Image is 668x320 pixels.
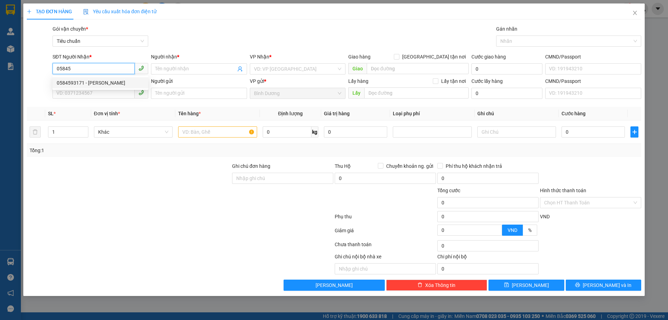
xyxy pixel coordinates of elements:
[53,77,148,88] div: 0584593171 - H BUIN
[438,77,469,85] span: Lấy tận nơi
[399,53,469,61] span: [GEOGRAPHIC_DATA] tận nơi
[27,9,72,14] span: TẠO ĐƠN HÀNG
[504,282,509,288] span: save
[348,54,371,60] span: Giao hàng
[138,65,144,71] span: phone
[232,173,333,184] input: Ghi chú đơn hàng
[232,163,270,169] label: Ghi chú đơn hàng
[138,90,144,95] span: phone
[390,107,474,120] th: Loại phụ phí
[30,147,258,154] div: Tổng: 1
[324,126,387,138] input: 0
[151,53,247,61] div: Người nhận
[540,214,550,219] span: VND
[488,280,564,291] button: save[PERSON_NAME]
[562,111,586,116] span: Cước hàng
[178,111,201,116] span: Tên hàng
[443,162,505,170] span: Phí thu hộ khách nhận trả
[250,54,269,60] span: VP Nhận
[83,9,89,15] img: icon
[98,127,168,137] span: Khác
[334,241,437,253] div: Chưa thanh toán
[496,26,517,32] label: Gán nhãn
[540,188,586,193] label: Hình thức thanh toán
[254,88,341,99] span: Bình Dương
[335,163,351,169] span: Thu Hộ
[178,126,257,138] input: VD: Bàn, Ghế
[545,53,641,61] div: CMND/Passport
[437,188,460,193] span: Tổng cước
[477,126,556,138] input: Ghi Chú
[630,126,638,138] button: plus
[151,77,247,85] div: Người gửi
[94,111,120,116] span: Đơn vị tính
[27,9,32,14] span: plus
[471,78,503,84] label: Cước lấy hàng
[334,213,437,225] div: Phụ thu
[237,66,243,72] span: user-add
[508,227,517,233] span: VND
[83,9,157,14] span: Yêu cầu xuất hóa đơn điện tử
[316,281,353,289] span: [PERSON_NAME]
[632,10,638,16] span: close
[284,280,385,291] button: [PERSON_NAME]
[48,111,54,116] span: SL
[335,253,436,263] div: Ghi chú nội bộ nhà xe
[367,63,469,74] input: Dọc đường
[417,282,422,288] span: delete
[53,53,148,61] div: SĐT Người Nhận
[528,227,532,233] span: %
[437,253,539,263] div: Chi phí nội bộ
[348,87,364,99] span: Lấy
[348,63,367,74] span: Giao
[364,87,469,99] input: Dọc đường
[57,36,144,46] span: Tiêu chuẩn
[57,79,144,87] div: 0584593171 - [PERSON_NAME]
[334,227,437,239] div: Giảm giá
[583,281,631,289] span: [PERSON_NAME] và In
[512,281,549,289] span: [PERSON_NAME]
[545,77,641,85] div: CMND/Passport
[471,63,542,75] input: Cước giao hàng
[30,126,41,138] button: delete
[631,129,638,135] span: plus
[471,54,506,60] label: Cước giao hàng
[475,107,559,120] th: Ghi chú
[278,111,303,116] span: Định lượng
[250,77,345,85] div: VP gửi
[425,281,455,289] span: Xóa Thông tin
[575,282,580,288] span: printer
[383,162,436,170] span: Chuyển khoản ng. gửi
[311,126,318,138] span: kg
[348,78,368,84] span: Lấy hàng
[471,88,542,99] input: Cước lấy hàng
[625,3,645,23] button: Close
[566,280,641,291] button: printer[PERSON_NAME] và In
[386,280,487,291] button: deleteXóa Thông tin
[324,111,350,116] span: Giá trị hàng
[335,263,436,274] input: Nhập ghi chú
[53,26,88,32] span: Gói vận chuyển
